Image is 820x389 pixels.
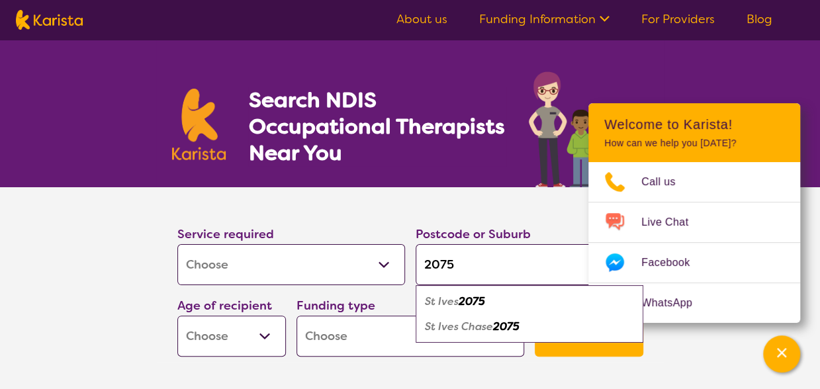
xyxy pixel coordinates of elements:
em: St Ives Chase [425,320,493,333]
label: Funding type [296,298,375,314]
div: St Ives 2075 [422,289,637,314]
input: Type [416,244,643,285]
a: Blog [747,11,772,27]
a: Web link opens in a new tab. [588,283,800,323]
a: Funding Information [479,11,610,27]
h2: Welcome to Karista! [604,116,784,132]
span: Call us [641,172,692,192]
ul: Choose channel [588,162,800,323]
a: For Providers [641,11,715,27]
label: Postcode or Suburb [416,226,531,242]
img: Karista logo [16,10,83,30]
h1: Search NDIS Occupational Therapists Near You [248,87,506,166]
em: St Ives [425,294,459,308]
span: Live Chat [641,212,704,232]
em: 2075 [459,294,485,308]
em: 2075 [493,320,520,333]
label: Service required [177,226,274,242]
span: Facebook [641,253,706,273]
img: Karista logo [172,89,226,160]
a: About us [396,11,447,27]
p: How can we help you [DATE]? [604,138,784,149]
div: St Ives Chase 2075 [422,314,637,339]
span: WhatsApp [641,293,708,313]
img: occupational-therapy [529,71,649,187]
button: Channel Menu [763,335,800,372]
label: Age of recipient [177,298,272,314]
div: Channel Menu [588,103,800,323]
